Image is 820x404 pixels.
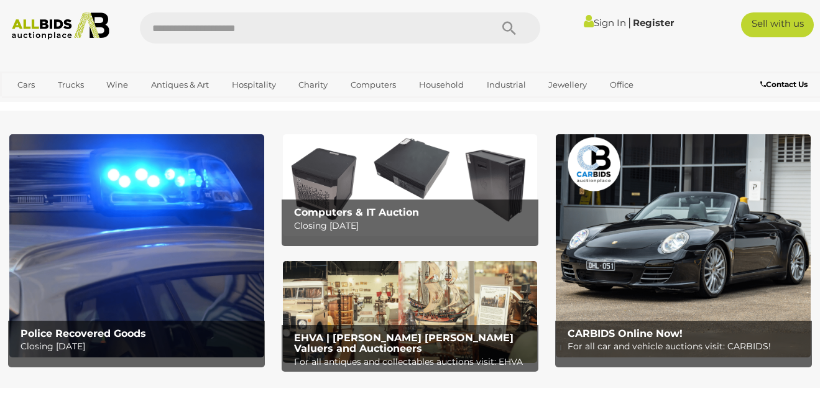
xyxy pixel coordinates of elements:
[224,75,284,95] a: Hospitality
[283,134,538,236] a: Computers & IT Auction Computers & IT Auction Closing [DATE]
[411,75,472,95] a: Household
[556,134,811,357] a: CARBIDS Online Now! CARBIDS Online Now! For all car and vehicle auctions visit: CARBIDS!
[628,16,631,29] span: |
[633,17,674,29] a: Register
[283,261,538,363] img: EHVA | Evans Hastings Valuers and Auctioneers
[478,12,540,44] button: Search
[294,218,532,234] p: Closing [DATE]
[760,78,811,91] a: Contact Us
[343,75,404,95] a: Computers
[760,80,808,89] b: Contact Us
[21,328,146,339] b: Police Recovered Goods
[290,75,336,95] a: Charity
[6,12,115,40] img: Allbids.com.au
[540,75,595,95] a: Jewellery
[143,75,217,95] a: Antiques & Art
[9,134,264,357] a: Police Recovered Goods Police Recovered Goods Closing [DATE]
[9,75,43,95] a: Cars
[479,75,534,95] a: Industrial
[568,339,806,354] p: For all car and vehicle auctions visit: CARBIDS!
[556,134,811,357] img: CARBIDS Online Now!
[9,95,51,116] a: Sports
[9,134,264,357] img: Police Recovered Goods
[58,95,162,116] a: [GEOGRAPHIC_DATA]
[568,328,683,339] b: CARBIDS Online Now!
[584,17,626,29] a: Sign In
[283,134,538,236] img: Computers & IT Auction
[21,339,259,354] p: Closing [DATE]
[741,12,814,37] a: Sell with us
[294,332,514,355] b: EHVA | [PERSON_NAME] [PERSON_NAME] Valuers and Auctioneers
[283,261,538,363] a: EHVA | Evans Hastings Valuers and Auctioneers EHVA | [PERSON_NAME] [PERSON_NAME] Valuers and Auct...
[602,75,642,95] a: Office
[50,75,92,95] a: Trucks
[98,75,136,95] a: Wine
[294,354,532,370] p: For all antiques and collectables auctions visit: EHVA
[294,206,419,218] b: Computers & IT Auction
